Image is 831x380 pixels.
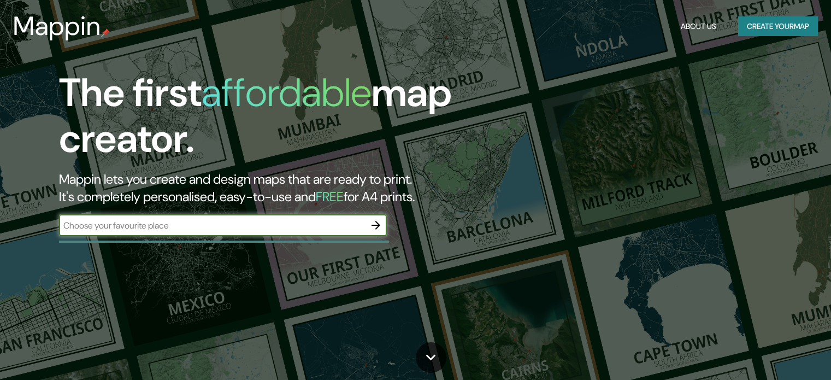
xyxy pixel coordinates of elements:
input: Choose your favourite place [59,219,365,232]
h1: The first map creator. [59,70,475,171]
img: mappin-pin [101,28,110,37]
h1: affordable [202,67,372,118]
h5: FREE [316,188,344,205]
button: Create yourmap [738,16,818,37]
h3: Mappin [13,11,101,42]
h2: Mappin lets you create and design maps that are ready to print. It's completely personalised, eas... [59,171,475,206]
button: About Us [676,16,721,37]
